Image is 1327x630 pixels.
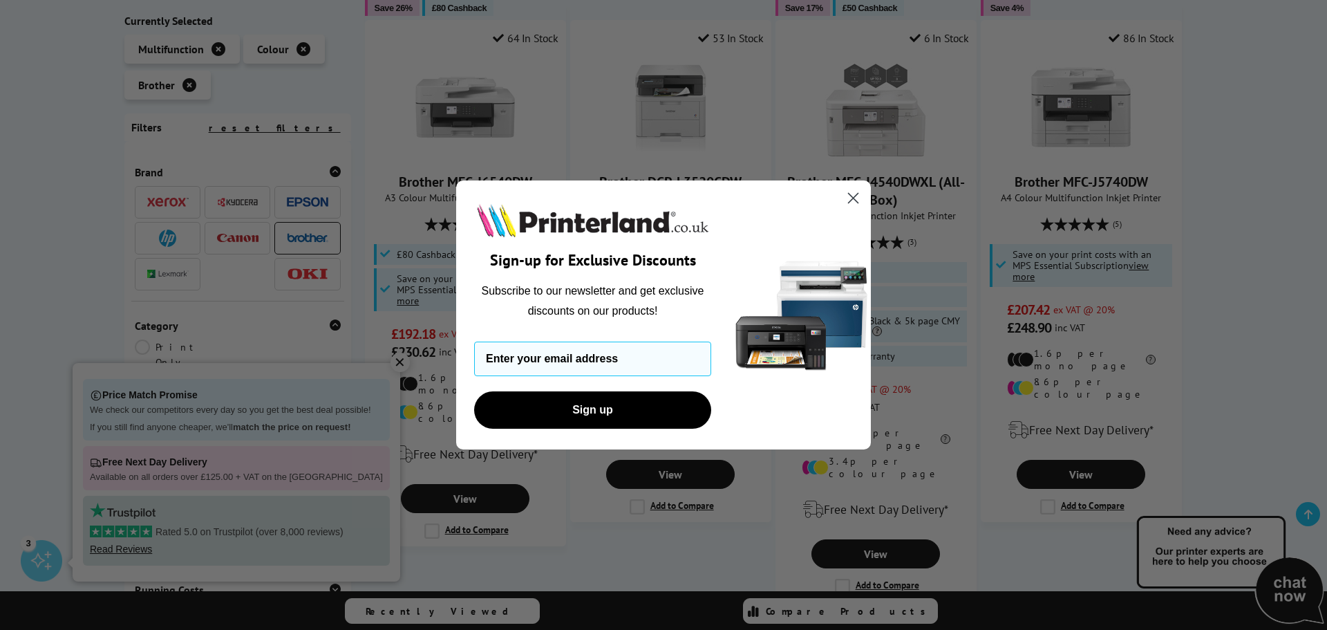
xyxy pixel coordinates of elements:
[490,250,696,270] span: Sign-up for Exclusive Discounts
[474,201,711,240] img: Printerland.co.uk
[474,391,711,429] button: Sign up
[841,186,865,210] button: Close dialog
[474,342,711,376] input: Enter your email address
[482,285,704,316] span: Subscribe to our newsletter and get exclusive discounts on our products!
[733,180,871,450] img: 5290a21f-4df8-4860-95f4-ea1e8d0e8904.png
